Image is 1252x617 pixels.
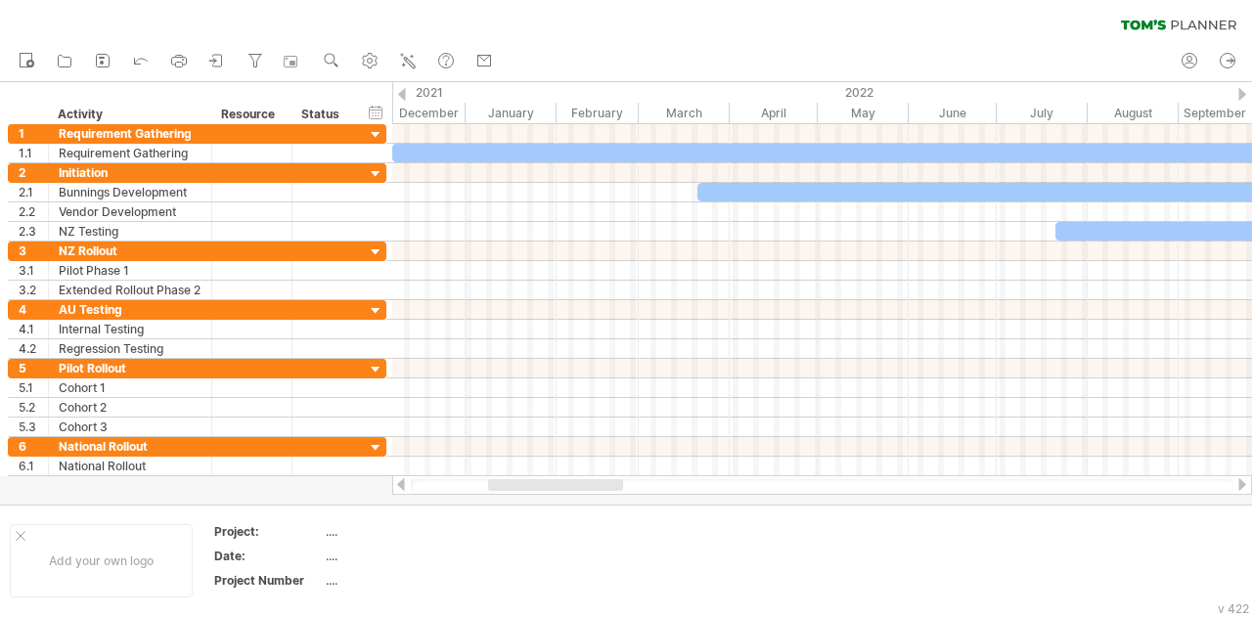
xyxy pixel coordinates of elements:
[19,124,48,143] div: 1
[466,103,557,123] div: January 2022
[997,103,1088,123] div: July 2022
[59,339,201,358] div: Regression Testing
[19,457,48,475] div: 6.1
[19,300,48,319] div: 4
[326,548,490,564] div: ....
[214,572,322,589] div: Project Number
[19,261,48,280] div: 3.1
[326,572,490,589] div: ....
[59,418,201,436] div: Cohort 3
[326,523,490,540] div: ....
[59,437,201,456] div: National Rollout
[59,281,201,299] div: Extended Rollout Phase 2
[59,124,201,143] div: Requirement Gathering
[1088,103,1179,123] div: August 2022
[59,359,201,377] div: Pilot Rollout
[19,163,48,182] div: 2
[59,261,201,280] div: Pilot Phase 1
[19,378,48,397] div: 5.1
[10,524,193,597] div: Add your own logo
[909,103,997,123] div: June 2022
[19,359,48,377] div: 5
[19,437,48,456] div: 6
[214,548,322,564] div: Date:
[59,378,201,397] div: Cohort 1
[221,105,281,124] div: Resource
[730,103,818,123] div: April 2022
[59,242,201,260] div: NZ Rollout
[214,523,322,540] div: Project:
[19,320,48,338] div: 4.1
[59,144,201,162] div: Requirement Gathering
[818,103,909,123] div: May 2022
[59,163,201,182] div: Initiation
[59,398,201,417] div: Cohort 2
[19,281,48,299] div: 3.2
[19,418,48,436] div: 5.3
[19,242,48,260] div: 3
[59,222,201,241] div: NZ Testing
[19,222,48,241] div: 2.3
[19,202,48,221] div: 2.2
[375,103,466,123] div: December 2021
[59,320,201,338] div: Internal Testing
[301,105,344,124] div: Status
[19,339,48,358] div: 4.2
[59,183,201,201] div: Bunnings Development
[639,103,730,123] div: March 2022
[59,457,201,475] div: National Rollout
[557,103,639,123] div: February 2022
[19,183,48,201] div: 2.1
[19,144,48,162] div: 1.1
[59,300,201,319] div: AU Testing
[58,105,201,124] div: Activity
[59,202,201,221] div: Vendor Development
[19,398,48,417] div: 5.2
[1218,601,1249,616] div: v 422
